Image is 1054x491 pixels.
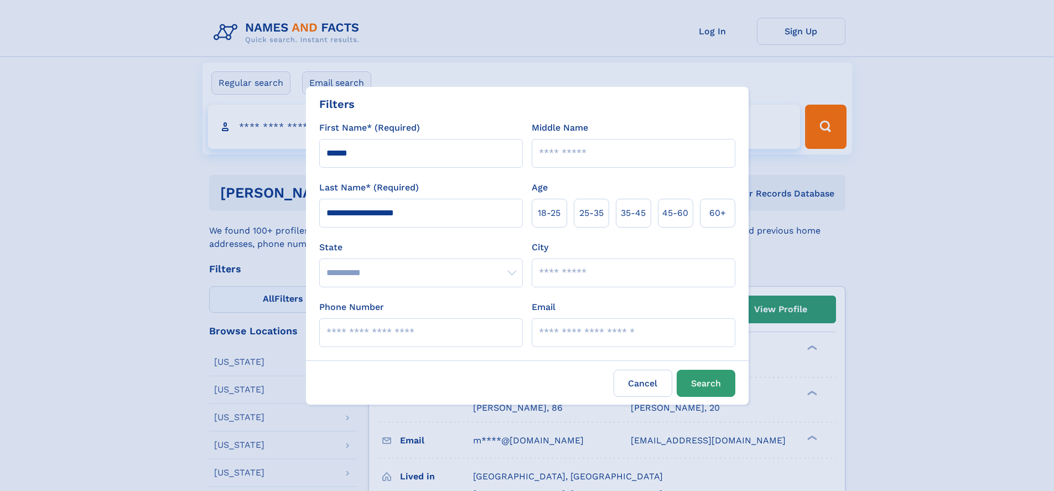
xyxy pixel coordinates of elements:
label: State [319,241,523,254]
span: 45‑60 [662,206,688,220]
span: 25‑35 [579,206,604,220]
button: Search [677,370,735,397]
label: Age [532,181,548,194]
span: 35‑45 [621,206,646,220]
label: Cancel [614,370,672,397]
label: Email [532,301,555,314]
label: Phone Number [319,301,384,314]
div: Filters [319,96,355,112]
label: Last Name* (Required) [319,181,419,194]
label: Middle Name [532,121,588,135]
label: First Name* (Required) [319,121,420,135]
span: 18‑25 [538,206,560,220]
span: 60+ [709,206,726,220]
label: City [532,241,548,254]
